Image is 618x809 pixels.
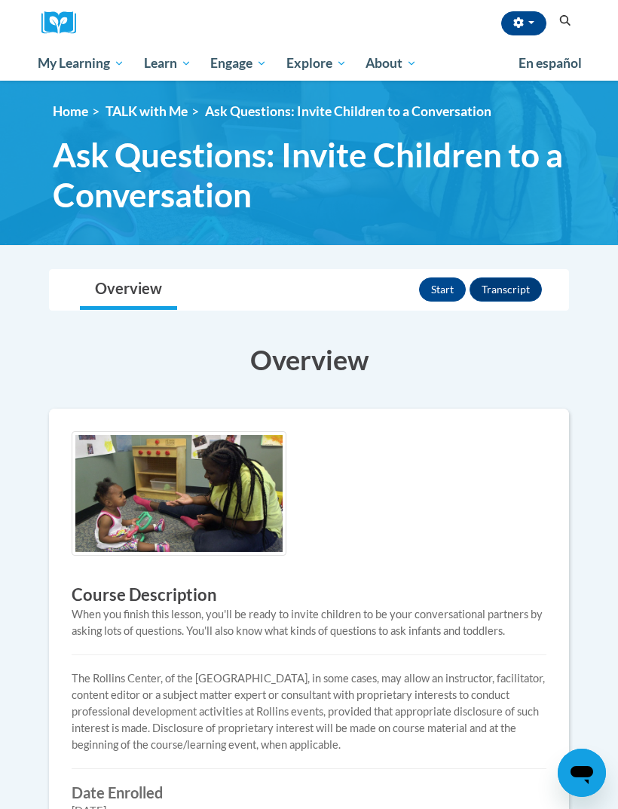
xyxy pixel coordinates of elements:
button: Account Settings [501,11,546,35]
a: My Learning [28,46,134,81]
img: Logo brand [41,11,87,35]
a: TALK with Me [106,103,188,119]
span: Engage [210,54,267,72]
a: Learn [134,46,201,81]
iframe: Button to launch messaging window [558,749,606,797]
span: Ask Questions: Invite Children to a Conversation [53,135,573,215]
div: Main menu [26,46,592,81]
img: Course logo image [72,431,286,556]
span: Learn [144,54,191,72]
button: Search [554,12,577,30]
span: Explore [286,54,347,72]
span: En español [519,55,582,71]
a: Cox Campus [41,11,87,35]
button: Start [419,277,466,302]
h3: Overview [49,341,569,378]
a: Home [53,103,88,119]
span: About [366,54,417,72]
div: When you finish this lesson, you'll be ready to invite children to be your conversational partner... [72,606,546,639]
a: Engage [200,46,277,81]
a: About [356,46,427,81]
label: Date Enrolled [72,784,546,801]
a: En español [509,47,592,79]
button: Transcript [470,277,542,302]
span: Ask Questions: Invite Children to a Conversation [205,103,491,119]
a: Overview [80,270,177,310]
h3: Course Description [72,584,546,607]
span: My Learning [38,54,124,72]
p: The Rollins Center, of the [GEOGRAPHIC_DATA], in some cases, may allow an instructor, facilitator... [72,670,546,753]
a: Explore [277,46,356,81]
